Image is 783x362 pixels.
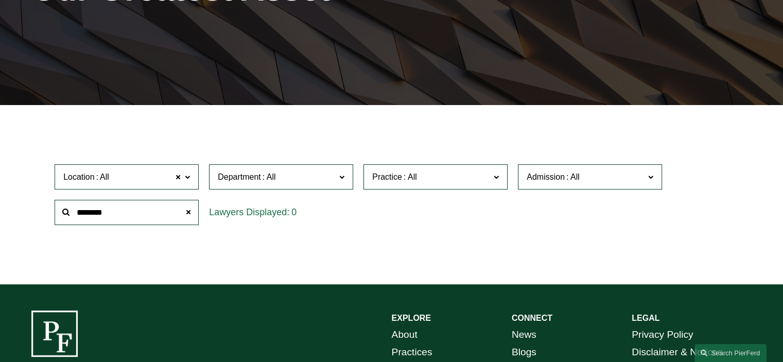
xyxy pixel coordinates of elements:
[392,314,431,322] strong: EXPLORE
[632,343,723,361] a: Disclaimer & Notices
[694,344,767,362] a: Search this site
[372,173,402,181] span: Practice
[512,326,536,344] a: News
[527,173,565,181] span: Admission
[632,326,693,344] a: Privacy Policy
[392,326,417,344] a: About
[291,207,297,217] span: 0
[218,173,261,181] span: Department
[63,173,95,181] span: Location
[392,343,432,361] a: Practices
[100,170,109,184] span: All
[632,314,659,322] strong: LEGAL
[512,343,536,361] a: Blogs
[512,314,552,322] strong: CONNECT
